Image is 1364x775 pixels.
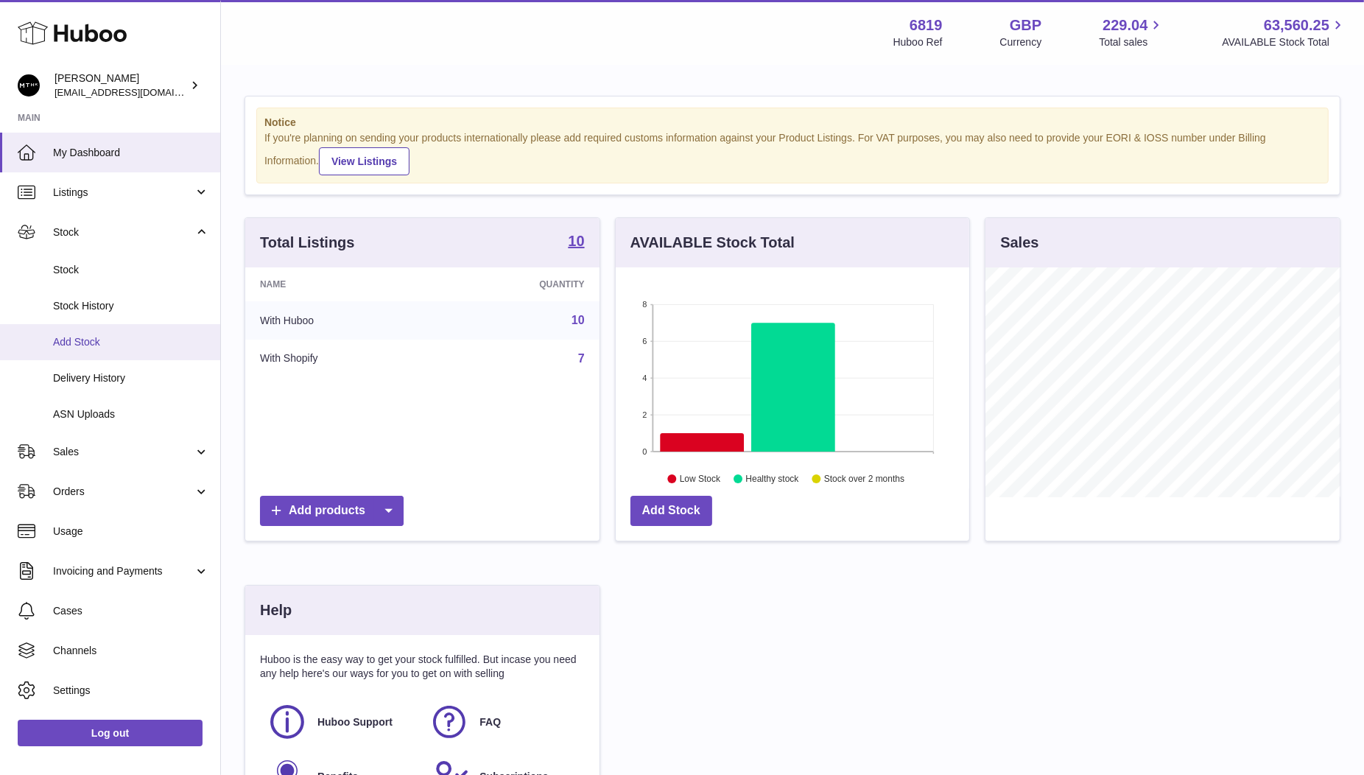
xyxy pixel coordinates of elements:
[680,474,721,484] text: Low Stock
[893,35,943,49] div: Huboo Ref
[55,71,187,99] div: [PERSON_NAME]
[1000,35,1042,49] div: Currency
[568,234,584,251] a: 10
[1099,35,1164,49] span: Total sales
[260,496,404,526] a: Add products
[436,267,599,301] th: Quantity
[18,720,203,746] a: Log out
[429,702,577,742] a: FAQ
[260,233,355,253] h3: Total Listings
[572,314,585,326] a: 10
[1010,15,1041,35] strong: GBP
[53,263,209,277] span: Stock
[568,234,584,248] strong: 10
[630,496,712,526] a: Add Stock
[53,146,209,160] span: My Dashboard
[53,407,209,421] span: ASN Uploads
[1103,15,1147,35] span: 229.04
[53,445,194,459] span: Sales
[642,410,647,419] text: 2
[53,684,209,698] span: Settings
[55,86,217,98] span: [EMAIL_ADDRESS][DOMAIN_NAME]
[53,299,209,313] span: Stock History
[1099,15,1164,49] a: 229.04 Total sales
[53,564,194,578] span: Invoicing and Payments
[1264,15,1329,35] span: 63,560.25
[245,340,436,378] td: With Shopify
[1222,35,1346,49] span: AVAILABLE Stock Total
[245,267,436,301] th: Name
[642,447,647,456] text: 0
[319,147,409,175] a: View Listings
[264,131,1321,175] div: If you're planning on sending your products internationally please add required customs informati...
[245,301,436,340] td: With Huboo
[824,474,904,484] text: Stock over 2 months
[630,233,795,253] h3: AVAILABLE Stock Total
[260,653,585,681] p: Huboo is the easy way to get your stock fulfilled. But incase you need any help here's our ways f...
[745,474,799,484] text: Healthy stock
[53,525,209,539] span: Usage
[642,337,647,346] text: 6
[53,371,209,385] span: Delivery History
[53,335,209,349] span: Add Stock
[53,644,209,658] span: Channels
[264,116,1321,130] strong: Notice
[53,225,194,239] span: Stock
[910,15,943,35] strong: 6819
[18,74,40,97] img: amar@mthk.com
[53,485,194,499] span: Orders
[479,715,501,729] span: FAQ
[267,702,415,742] a: Huboo Support
[1000,233,1038,253] h3: Sales
[53,604,209,618] span: Cases
[53,186,194,200] span: Listings
[260,600,292,620] h3: Help
[642,300,647,309] text: 8
[578,352,585,365] a: 7
[642,374,647,382] text: 4
[1222,15,1346,49] a: 63,560.25 AVAILABLE Stock Total
[317,715,393,729] span: Huboo Support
